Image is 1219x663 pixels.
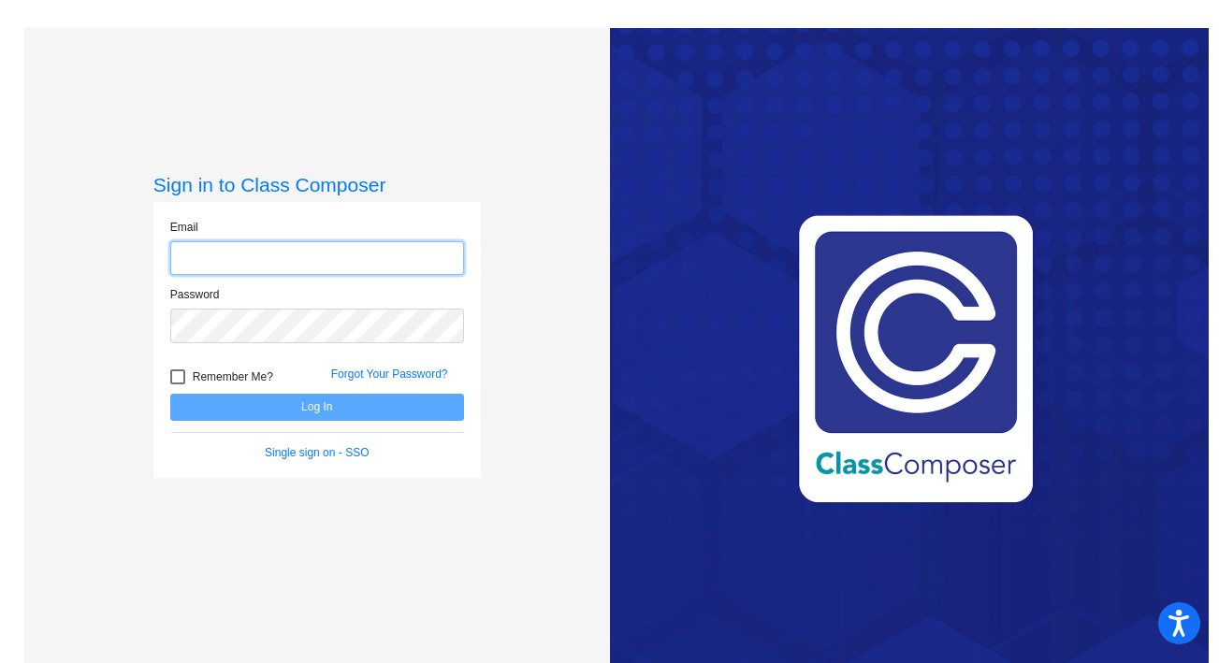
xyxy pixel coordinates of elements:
label: Email [170,219,198,236]
button: Log In [170,394,464,421]
label: Password [170,286,220,303]
span: Remember Me? [193,366,273,388]
h3: Sign in to Class Composer [153,173,481,196]
a: Single sign on - SSO [265,446,369,459]
a: Forgot Your Password? [331,368,448,381]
